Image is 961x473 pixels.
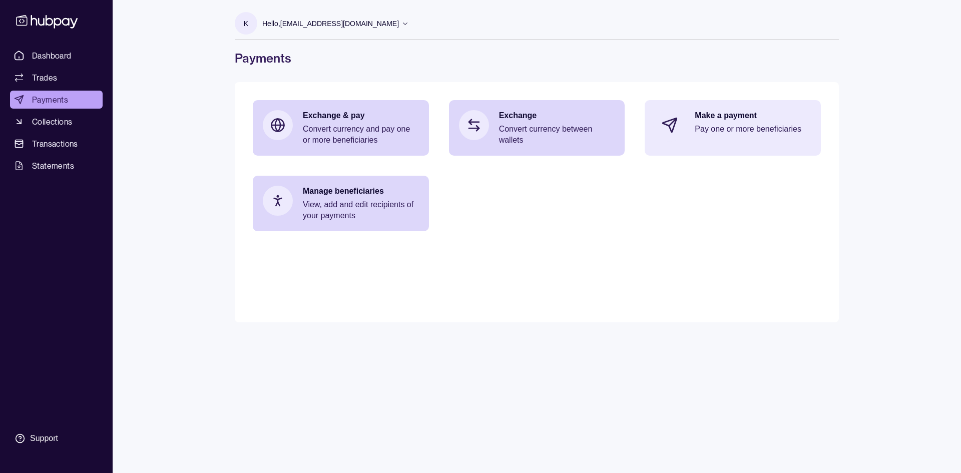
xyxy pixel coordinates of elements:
p: Exchange & pay [303,110,419,121]
a: Manage beneficiariesView, add and edit recipients of your payments [253,176,429,231]
div: Support [30,433,58,444]
a: Payments [10,91,103,109]
span: Collections [32,116,72,128]
p: Convert currency and pay one or more beneficiaries [303,124,419,146]
a: Support [10,428,103,449]
a: Dashboard [10,47,103,65]
p: Manage beneficiaries [303,186,419,197]
a: Transactions [10,135,103,153]
p: Hello, [EMAIL_ADDRESS][DOMAIN_NAME] [262,18,399,29]
p: View, add and edit recipients of your payments [303,199,419,221]
span: Payments [32,94,68,106]
a: ExchangeConvert currency between wallets [449,100,625,156]
a: Exchange & payConvert currency and pay one or more beneficiaries [253,100,429,156]
p: k [244,18,248,29]
span: Dashboard [32,50,72,62]
p: Pay one or more beneficiaries [695,124,811,135]
a: Statements [10,157,103,175]
span: Statements [32,160,74,172]
p: Exchange [499,110,615,121]
span: Trades [32,72,57,84]
h1: Payments [235,50,839,66]
p: Make a payment [695,110,811,121]
a: Collections [10,113,103,131]
p: Convert currency between wallets [499,124,615,146]
a: Trades [10,69,103,87]
span: Transactions [32,138,78,150]
a: Make a paymentPay one or more beneficiaries [645,100,821,150]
